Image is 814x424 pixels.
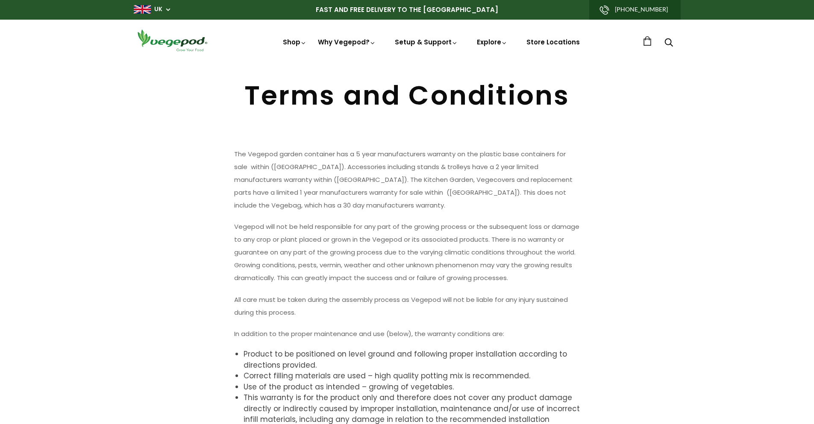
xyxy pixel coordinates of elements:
img: gb_large.png [134,5,151,14]
a: Setup & Support [395,38,458,47]
li: Use of the product as intended – growing of vegetables. [244,382,580,393]
li: Product to be positioned on level ground and following proper installation according to direction... [244,349,580,371]
p: All care must be taken during the assembly process as Vegepod will not be liable for any injury s... [234,293,580,319]
li: Correct filling materials are used – high quality potting mix is recommended. [244,371,580,382]
img: Vegepod [134,28,211,53]
h1: Terms and Conditions [134,82,681,109]
p: The Vegepod garden container has a 5 year manufacturers warranty on the plastic base containers f... [234,148,580,212]
p: Vegepod will not be held responsible for any part of the growing process or the subsequent loss o... [234,220,580,284]
a: Search [664,39,673,48]
a: UK [154,5,162,14]
a: Explore [477,38,508,47]
a: Store Locations [526,38,580,47]
p: In addition to the proper maintenance and use (below), the warranty conditions are: [234,328,580,340]
a: Why Vegepod? [318,38,376,47]
a: Shop [283,38,307,47]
